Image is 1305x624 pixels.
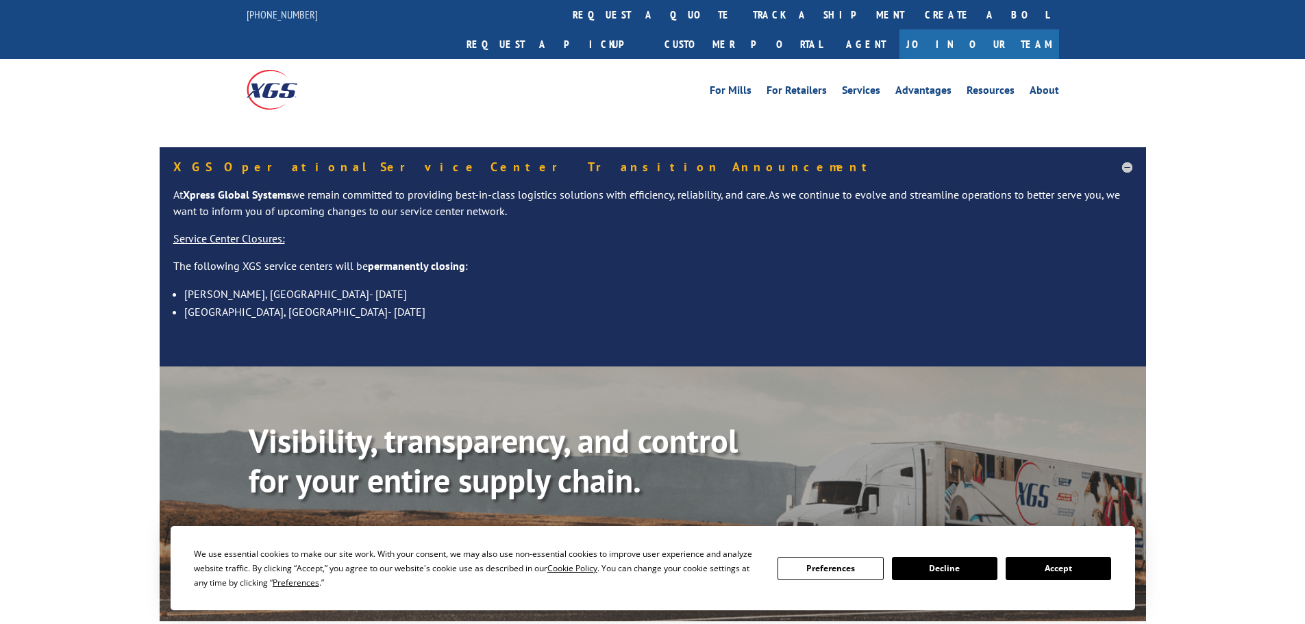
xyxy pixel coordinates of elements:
[895,85,952,100] a: Advantages
[273,577,319,588] span: Preferences
[173,258,1132,286] p: The following XGS service centers will be :
[892,557,997,580] button: Decline
[456,29,654,59] a: Request a pickup
[184,303,1132,321] li: [GEOGRAPHIC_DATA], [GEOGRAPHIC_DATA]- [DATE]
[778,557,883,580] button: Preferences
[173,187,1132,231] p: At we remain committed to providing best-in-class logistics solutions with efficiency, reliabilit...
[1030,85,1059,100] a: About
[194,547,761,590] div: We use essential cookies to make our site work. With your consent, we may also use non-essential ...
[171,526,1135,610] div: Cookie Consent Prompt
[547,562,597,574] span: Cookie Policy
[767,85,827,100] a: For Retailers
[842,85,880,100] a: Services
[184,285,1132,303] li: [PERSON_NAME], [GEOGRAPHIC_DATA]- [DATE]
[967,85,1015,100] a: Resources
[173,161,1132,173] h5: XGS Operational Service Center Transition Announcement
[368,259,465,273] strong: permanently closing
[1006,557,1111,580] button: Accept
[710,85,751,100] a: For Mills
[247,8,318,21] a: [PHONE_NUMBER]
[249,419,738,501] b: Visibility, transparency, and control for your entire supply chain.
[899,29,1059,59] a: Join Our Team
[654,29,832,59] a: Customer Portal
[183,188,291,201] strong: Xpress Global Systems
[832,29,899,59] a: Agent
[173,232,285,245] u: Service Center Closures:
